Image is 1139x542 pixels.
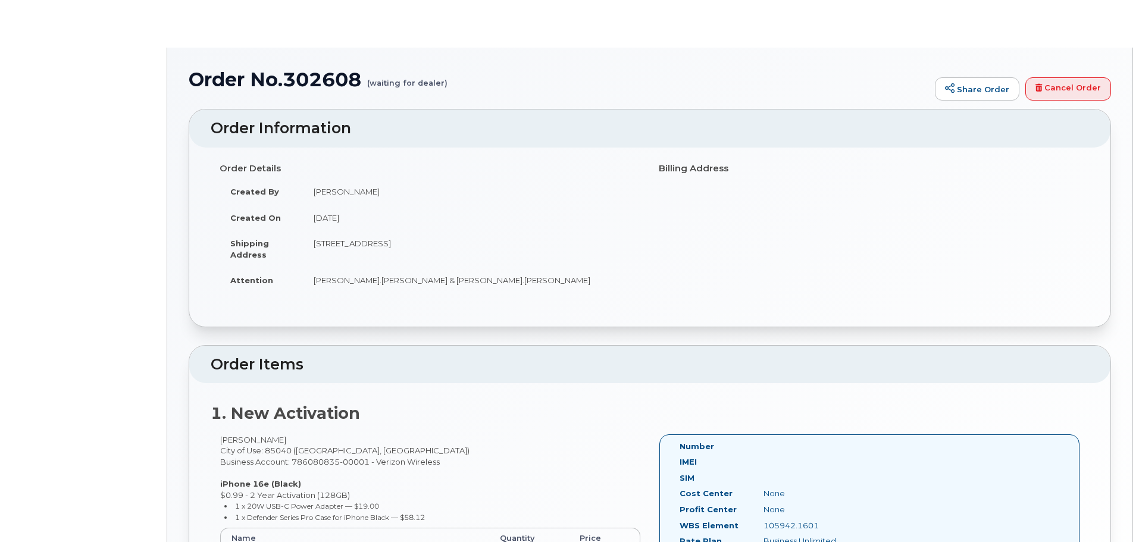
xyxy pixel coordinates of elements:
[367,69,448,87] small: (waiting for dealer)
[230,187,279,196] strong: Created By
[935,77,1019,101] a: Share Order
[680,520,739,531] label: WBS Element
[755,504,872,515] div: None
[211,120,1089,137] h2: Order Information
[1025,77,1111,101] a: Cancel Order
[211,356,1089,373] h2: Order Items
[303,205,641,231] td: [DATE]
[680,488,733,499] label: Cost Center
[220,479,301,488] strong: iPhone 16e (Black)
[303,178,641,205] td: [PERSON_NAME]
[303,267,641,293] td: [PERSON_NAME].[PERSON_NAME] & [PERSON_NAME].[PERSON_NAME]
[235,502,379,510] small: 1 x 20W USB-C Power Adapter — $19.00
[755,520,872,531] div: 105942.1601
[680,472,694,484] label: SIM
[220,164,641,174] h4: Order Details
[755,488,872,499] div: None
[211,403,360,423] strong: 1. New Activation
[230,275,273,285] strong: Attention
[230,239,269,259] strong: Shipping Address
[189,69,929,90] h1: Order No.302608
[680,504,737,515] label: Profit Center
[659,164,1080,174] h4: Billing Address
[235,513,425,522] small: 1 x Defender Series Pro Case for iPhone Black — $58.12
[680,456,697,468] label: IMEI
[680,441,714,452] label: Number
[303,230,641,267] td: [STREET_ADDRESS]
[230,213,281,223] strong: Created On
